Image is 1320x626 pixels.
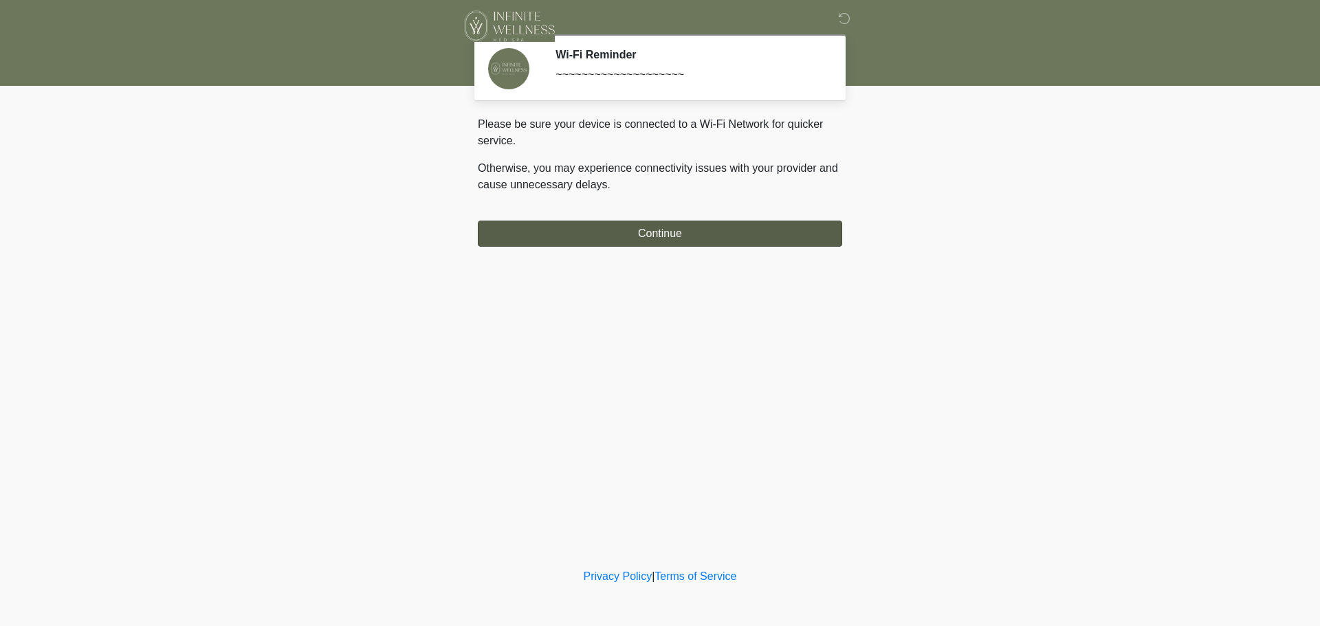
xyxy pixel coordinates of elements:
[488,48,529,89] img: Agent Avatar
[478,221,842,247] button: Continue
[478,116,842,149] p: Please be sure your device is connected to a Wi-Fi Network for quicker service.
[654,570,736,582] a: Terms of Service
[555,48,822,61] h2: Wi-Fi Reminder
[584,570,652,582] a: Privacy Policy
[478,160,842,193] p: Otherwise, you may experience connectivity issues with your provider and cause unnecessary delays
[555,67,822,83] div: ~~~~~~~~~~~~~~~~~~~~
[652,570,654,582] a: |
[464,10,555,42] img: Infinite Wellness Med Spa Logo
[608,179,610,190] span: .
